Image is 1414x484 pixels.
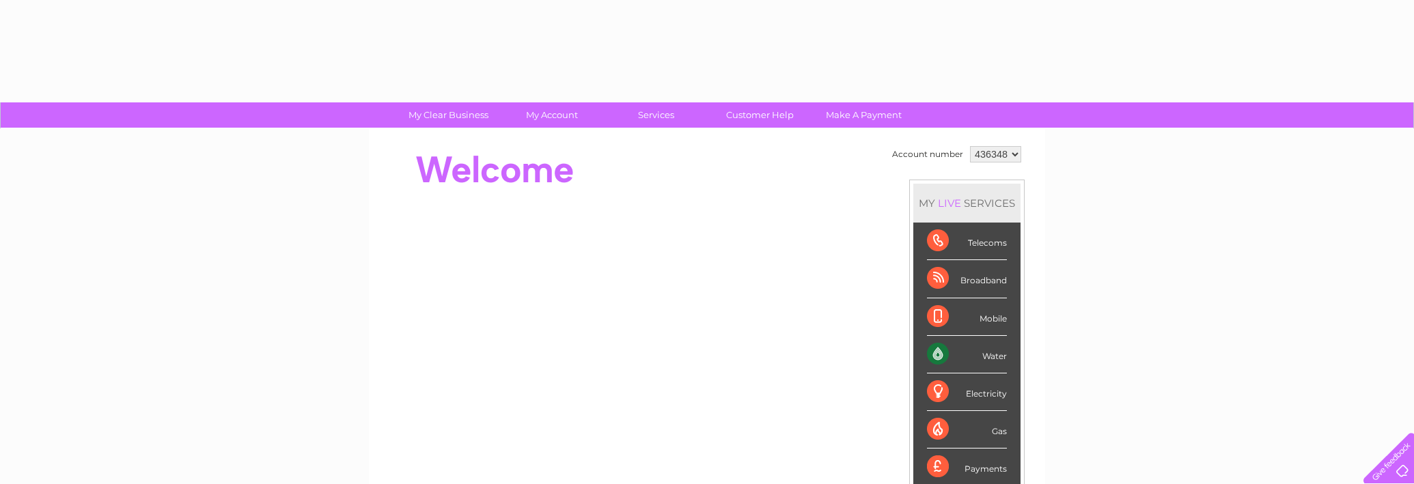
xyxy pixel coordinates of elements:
div: Water [927,336,1007,373]
a: My Account [496,102,609,128]
div: Broadband [927,260,1007,298]
div: Telecoms [927,223,1007,260]
td: Account number [889,143,967,166]
div: MY SERVICES [913,184,1021,223]
div: Gas [927,411,1007,449]
div: Electricity [927,373,1007,411]
div: Mobile [927,298,1007,336]
a: Make A Payment [807,102,920,128]
div: LIVE [935,197,964,210]
a: Customer Help [704,102,816,128]
a: My Clear Business [392,102,505,128]
a: Services [600,102,712,128]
